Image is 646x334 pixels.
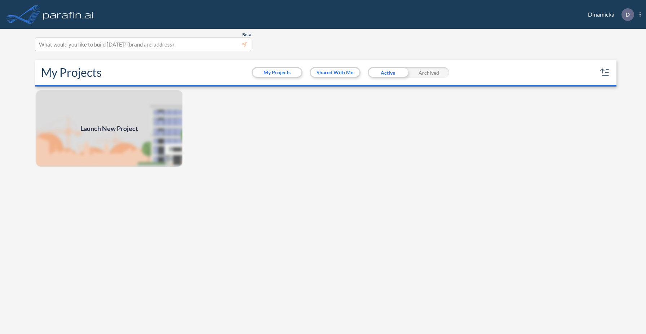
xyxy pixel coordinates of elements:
div: Active [368,67,408,78]
span: Beta [242,32,251,38]
img: add [35,89,183,167]
button: sort [599,67,611,78]
button: My Projects [253,68,301,77]
button: Shared With Me [311,68,359,77]
span: Launch New Project [80,124,138,133]
p: D [625,11,630,18]
div: Archived [408,67,449,78]
h2: My Projects [41,66,102,79]
a: Launch New Project [35,89,183,167]
img: logo [41,7,95,22]
div: Dinamicka [577,8,641,21]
